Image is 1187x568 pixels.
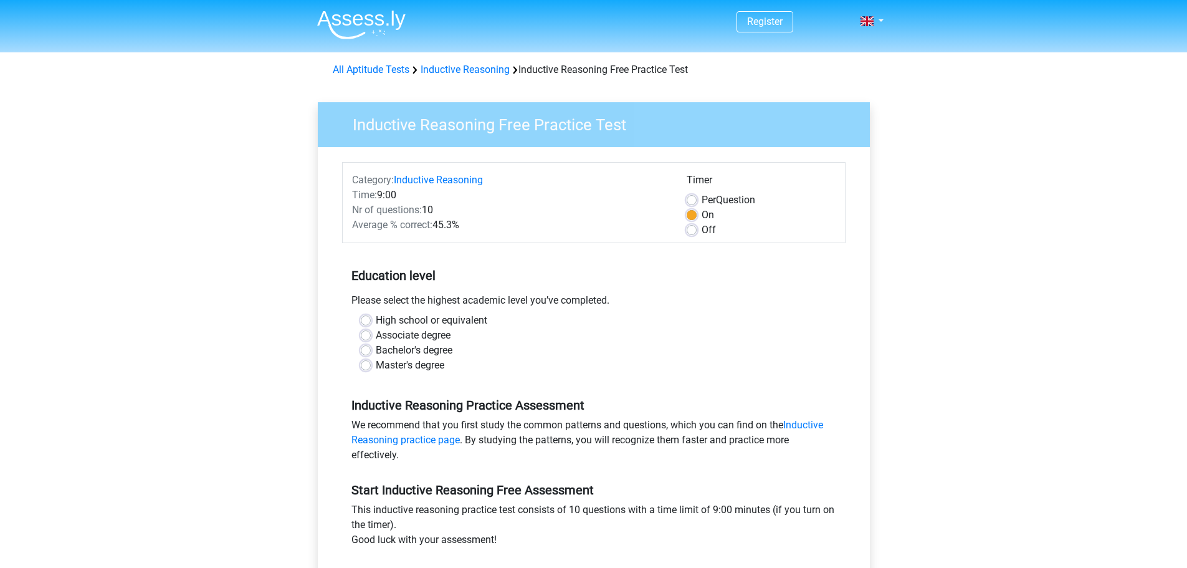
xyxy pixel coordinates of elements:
[342,503,846,552] div: This inductive reasoning practice test consists of 10 questions with a time limit of 9:00 minutes...
[376,328,450,343] label: Associate degree
[343,218,677,233] div: 45.3%
[702,194,716,206] span: Per
[376,313,487,328] label: High school or equivalent
[352,174,394,186] span: Category:
[351,263,836,288] h5: Education level
[747,16,783,27] a: Register
[421,64,510,75] a: Inductive Reasoning
[343,188,677,203] div: 9:00
[394,174,483,186] a: Inductive Reasoning
[351,483,836,498] h5: Start Inductive Reasoning Free Assessment
[342,418,846,468] div: We recommend that you first study the common patterns and questions, which you can find on the . ...
[702,223,716,238] label: Off
[338,110,860,135] h3: Inductive Reasoning Free Practice Test
[702,193,755,208] label: Question
[351,398,836,413] h5: Inductive Reasoning Practice Assessment
[328,62,860,77] div: Inductive Reasoning Free Practice Test
[352,219,432,231] span: Average % correct:
[342,293,846,313] div: Please select the highest academic level you’ve completed.
[702,208,714,223] label: On
[376,343,452,358] label: Bachelor's degree
[343,203,677,218] div: 10
[333,64,409,75] a: All Aptitude Tests
[687,173,836,193] div: Timer
[352,204,422,216] span: Nr of questions:
[352,189,377,201] span: Time:
[376,358,444,373] label: Master's degree
[317,10,406,39] img: Assessly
